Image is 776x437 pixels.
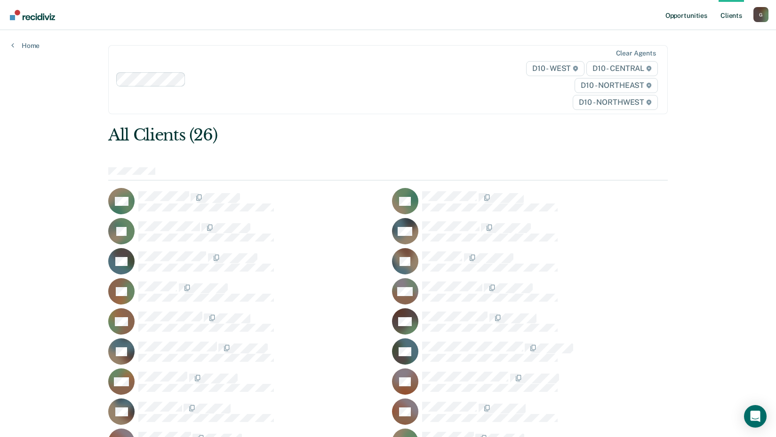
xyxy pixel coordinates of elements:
[11,41,40,50] a: Home
[586,61,658,76] span: D10 - CENTRAL
[526,61,584,76] span: D10 - WEST
[573,95,657,110] span: D10 - NORTHWEST
[753,7,768,22] div: G
[753,7,768,22] button: Profile dropdown button
[744,405,767,428] div: Open Intercom Messenger
[108,125,556,145] div: All Clients (26)
[575,78,657,93] span: D10 - NORTHEAST
[616,49,656,57] div: Clear agents
[10,10,55,20] img: Recidiviz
